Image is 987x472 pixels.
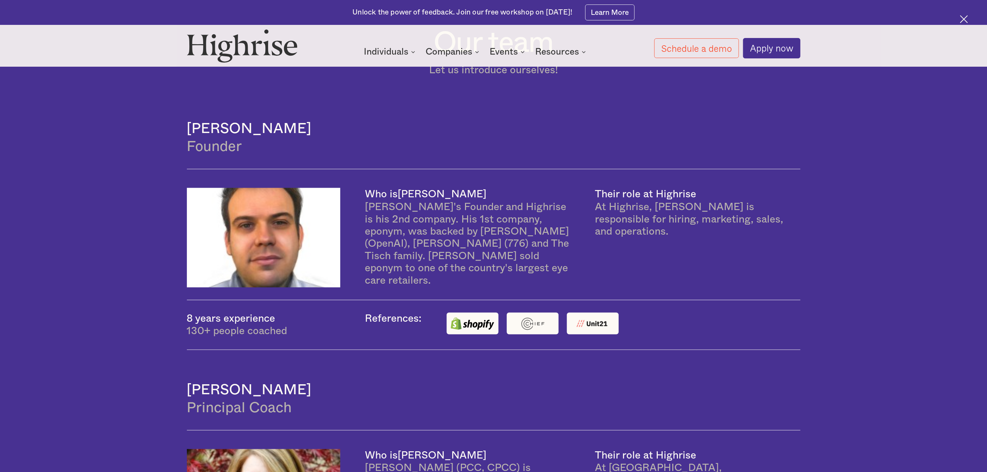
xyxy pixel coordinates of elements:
[352,8,572,18] div: Unlock the power of feedback. Join our free workshop on [DATE]!
[595,189,696,199] div: Their role at Highrise
[187,381,800,398] h4: [PERSON_NAME]
[960,15,968,23] img: Cross icon
[535,48,588,56] div: Resources
[365,189,398,199] div: Who is
[426,48,472,56] div: Companies
[365,313,422,337] div: References:
[187,29,298,63] img: Highrise logo
[187,64,800,76] div: Let us introduce ourselves!
[364,48,408,56] div: Individuals
[364,48,417,56] div: Individuals
[585,4,635,20] a: Learn More
[426,48,481,56] div: Companies
[743,38,800,58] a: Apply now
[187,120,800,137] h4: [PERSON_NAME]
[595,201,800,238] div: At Highrise, [PERSON_NAME] is responsible for hiring, marketing, sales, and operations.
[398,189,487,199] div: [PERSON_NAME]
[490,48,527,56] div: Events
[398,450,487,461] div: [PERSON_NAME]
[187,398,800,418] div: Principal Coach
[365,201,570,287] div: [PERSON_NAME]'s Founder and Highrise is his 2nd company. His 1st company, eponym, was backed by [...
[595,450,696,461] div: Their role at Highrise
[654,38,739,58] a: Schedule a demo
[187,325,340,337] div: 130+ people coached
[490,48,518,56] div: Events
[535,48,579,56] div: Resources
[365,450,398,461] div: Who is
[187,137,800,157] div: Founder
[187,313,340,325] div: 8 years experience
